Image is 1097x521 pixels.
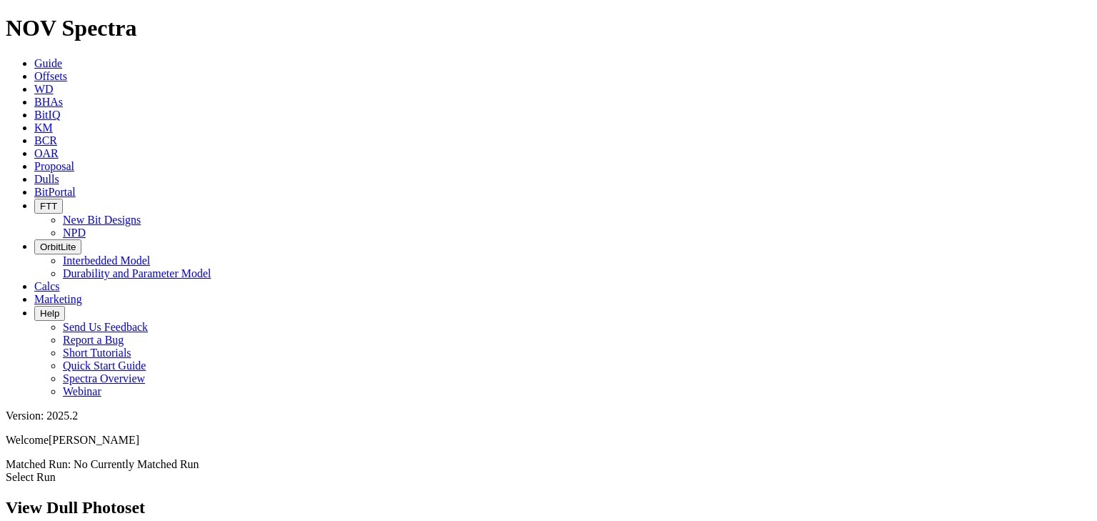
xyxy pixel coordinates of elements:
[34,306,65,321] button: Help
[63,385,101,397] a: Webinar
[34,199,63,214] button: FTT
[34,293,82,305] a: Marketing
[6,434,1091,447] p: Welcome
[34,239,81,254] button: OrbitLite
[63,227,86,239] a: NPD
[6,15,1091,41] h1: NOV Spectra
[34,70,67,82] a: Offsets
[40,308,59,319] span: Help
[6,471,56,483] a: Select Run
[34,83,54,95] a: WD
[34,147,59,159] a: OAR
[34,280,60,292] a: Calcs
[34,160,74,172] a: Proposal
[34,134,57,147] a: BCR
[34,121,53,134] a: KM
[34,57,62,69] a: Guide
[6,498,1091,517] h2: View Dull Photoset
[34,96,63,108] a: BHAs
[63,321,148,333] a: Send Us Feedback
[63,372,145,384] a: Spectra Overview
[40,201,57,212] span: FTT
[63,254,150,267] a: Interbedded Model
[34,186,76,198] a: BitPortal
[6,458,71,470] span: Matched Run:
[63,347,131,359] a: Short Tutorials
[63,359,146,372] a: Quick Start Guide
[74,458,199,470] span: No Currently Matched Run
[49,434,139,446] span: [PERSON_NAME]
[63,334,124,346] a: Report a Bug
[34,109,60,121] a: BitIQ
[63,214,141,226] a: New Bit Designs
[6,410,1091,422] div: Version: 2025.2
[34,173,59,185] a: Dulls
[40,242,76,252] span: OrbitLite
[63,267,211,279] a: Durability and Parameter Model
